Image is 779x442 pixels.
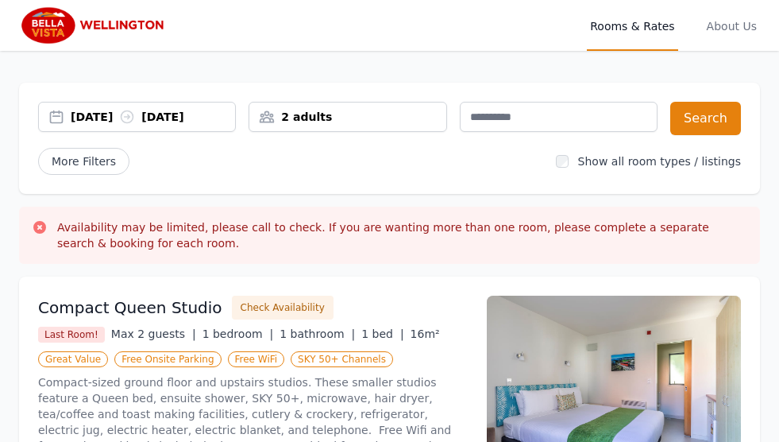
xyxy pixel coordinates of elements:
span: SKY 50+ Channels [291,351,393,367]
span: 1 bedroom | [202,328,274,340]
span: Last Room! [38,327,105,343]
span: 1 bathroom | [280,328,355,340]
span: Free WiFi [228,351,285,367]
img: Bella Vista Wellington [19,6,172,45]
h3: Availability may be limited, please call to check. If you are wanting more than one room, please ... [57,219,747,251]
span: More Filters [38,148,129,175]
button: Search [670,102,741,135]
div: [DATE] [DATE] [71,109,235,125]
span: Free Onsite Parking [114,351,221,367]
label: Show all room types / listings [578,155,741,168]
span: Great Value [38,351,108,367]
span: Max 2 guests | [111,328,196,340]
h3: Compact Queen Studio [38,297,222,319]
span: 1 bed | [361,328,403,340]
span: 16m² [411,328,440,340]
div: 2 adults [249,109,445,125]
button: Check Availability [232,296,334,320]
